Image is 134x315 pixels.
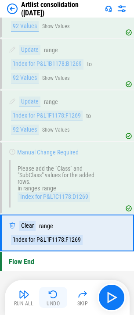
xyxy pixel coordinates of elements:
button: Show Values [42,75,69,81]
div: Artlist consolidation ([DATE]) [21,0,101,17]
div: Manual Change Required [17,149,79,156]
img: Support [105,5,112,12]
div: Skip [77,301,88,306]
div: Clear [19,221,36,231]
div: range [44,47,58,54]
img: Main button [105,290,119,304]
button: Skip [69,287,97,308]
div: in ranges [18,185,40,192]
div: 'Index for P&L'!F1178:F1269 [11,111,83,121]
img: Skip [77,289,88,300]
img: Settings menu [116,4,127,14]
div: 'Index for P&L'!C1178:D1269 [18,192,90,202]
div: Update [19,97,40,107]
div: Undo [47,301,60,306]
div: to [87,61,92,68]
div: range [44,99,58,105]
button: Show Values [42,127,69,133]
img: Run All [19,289,29,300]
button: Show Values [42,23,69,29]
div: 92 Values [11,125,39,135]
div: range [42,185,56,192]
button: Undo [39,287,67,308]
div: 92 Values [11,21,39,32]
img: Undo [48,289,58,300]
div: range [39,223,53,229]
div: Update [19,45,40,55]
div: 'Index for P&L'!F1178:F1269 [11,235,83,245]
img: Back [7,4,18,14]
button: Run All [10,287,38,308]
div: Please add the "Class" and "SubClass" values for the added rows. [18,165,106,185]
div: 'Index for P&L'!B1178:B1269 [11,59,83,69]
div: Run All [14,301,34,306]
div: to [86,113,91,119]
div: 92 Values [11,73,39,83]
